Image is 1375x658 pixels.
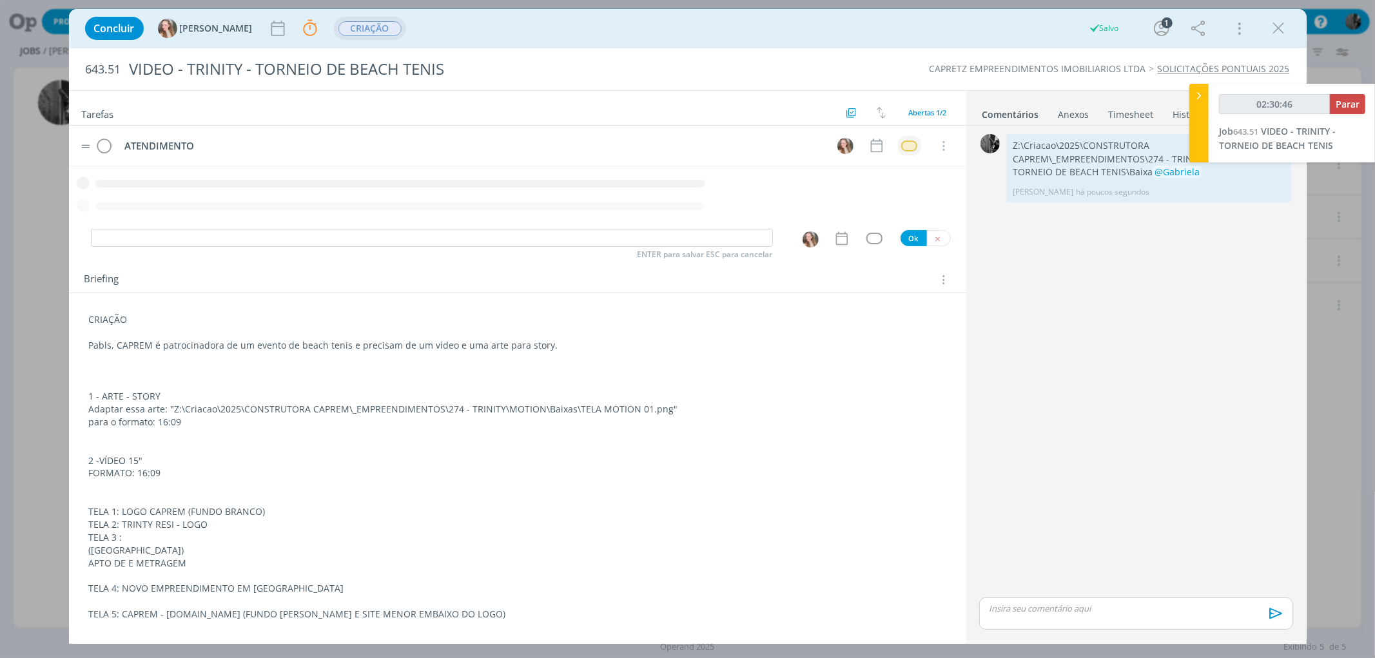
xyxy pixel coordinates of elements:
[1173,102,1212,121] a: Histórico
[836,136,855,155] button: G
[1058,108,1089,121] div: Anexos
[89,518,946,531] p: TELA 2: TRINTY RESI - LOGO
[802,231,819,248] button: G
[158,19,253,38] button: G[PERSON_NAME]
[89,454,946,467] p: 2 -VÍDEO 15"
[81,144,90,148] img: drag-icon.svg
[901,230,927,246] button: Ok
[1076,186,1149,198] span: há poucos segundos
[982,102,1040,121] a: Comentários
[1013,139,1285,179] p: Z:\Criacao\2025\CONSTRUTORA CAPREM\_EMPREENDIMENTOS\274 - TRINITY\VIDEO - TRINITY - TORNEIO DE BE...
[638,249,773,260] span: ENTER para salvar ESC para cancelar
[930,63,1146,75] a: CAPRETZ EMPREENDIMENTOS IMOBILIARIOS LTDA
[338,21,402,37] button: CRIAÇÃO
[158,19,177,38] img: G
[1233,126,1258,137] span: 643.51
[89,531,946,544] p: TELA 3 :
[89,608,946,621] p: TELA 5: CAPREM - [DOMAIN_NAME] (FUNDO [PERSON_NAME] E SITE MENOR EMBAIXO DO LOGO)
[180,24,253,33] span: [PERSON_NAME]
[1219,125,1336,151] a: Job643.51VIDEO - TRINITY - TORNEIO DE BEACH TENIS
[89,467,946,479] p: FORMATO: 16:09
[85,17,144,40] button: Concluir
[1108,102,1155,121] a: Timesheet
[89,582,946,595] p: TELA 4: NOVO EMPREENDIMENTO EM [GEOGRAPHIC_DATA]
[89,339,946,352] p: Pabls, CAPREM é patrocinadora de um evento de beach tenis e precisam de um vídeo e uma arte para ...
[1219,125,1336,151] span: VIDEO - TRINITY - TORNEIO DE BEACH TENIS
[89,390,946,403] p: 1 - ARTE - STORY
[94,23,135,34] span: Concluir
[119,138,826,154] div: ATENDIMENTO
[909,108,947,117] span: Abertas 1/2
[1336,98,1360,110] span: Parar
[89,313,946,326] p: CRIAÇÃO
[89,416,946,429] p: para o formato: 16:09
[338,21,402,36] span: CRIAÇÃO
[89,557,946,570] p: APTO DE E METRAGEM
[82,105,114,121] span: Tarefas
[1162,17,1173,28] div: 1
[89,505,946,518] p: TELA 1: LOGO CAPREM (FUNDO BRANCO)
[69,9,1307,644] div: dialog
[877,107,886,119] img: arrow-down-up.svg
[1158,63,1290,75] a: SOLICITAÇÕES PONTUAIS 2025
[124,53,783,85] div: VIDEO - TRINITY - TORNEIO DE BEACH TENIS
[86,63,121,77] span: 643.51
[837,138,853,154] img: G
[1013,186,1073,198] p: [PERSON_NAME]
[803,231,819,247] img: G
[89,544,946,557] p: ([GEOGRAPHIC_DATA])
[980,134,1000,153] img: P
[1330,94,1365,114] button: Parar
[84,271,119,288] span: Briefing
[1151,18,1172,39] button: 1
[89,403,946,416] p: Adaptar essa arte: "Z:\Criacao\2025\CONSTRUTORA CAPREM\_EMPREENDIMENTOS\274 - TRINITY\MOTION\Baix...
[1155,166,1200,178] span: @Gabriela
[1089,23,1119,34] div: Salvo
